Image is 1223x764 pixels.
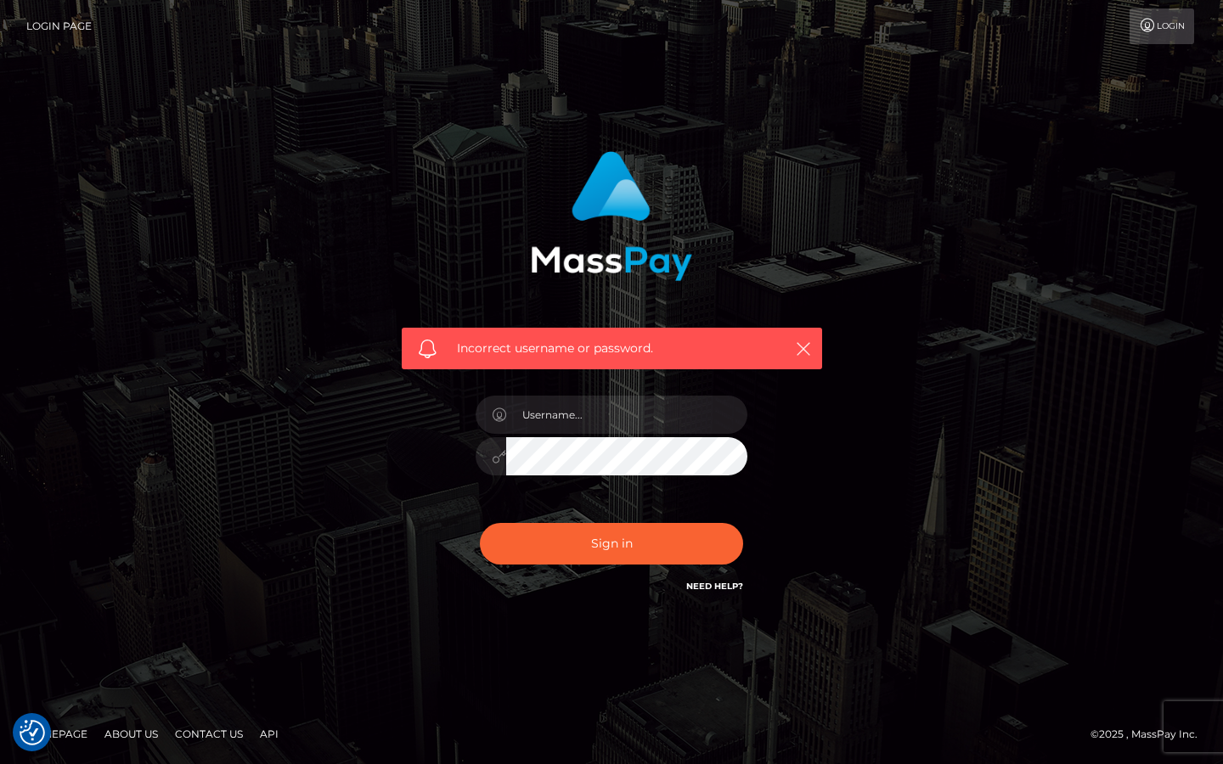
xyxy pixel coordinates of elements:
[1130,8,1194,44] a: Login
[20,720,45,745] button: Consent Preferences
[506,396,747,434] input: Username...
[26,8,92,44] a: Login Page
[686,581,743,592] a: Need Help?
[480,523,743,565] button: Sign in
[457,340,767,357] span: Incorrect username or password.
[98,721,165,747] a: About Us
[1091,725,1210,744] div: © 2025 , MassPay Inc.
[19,721,94,747] a: Homepage
[531,151,692,281] img: MassPay Login
[20,720,45,745] img: Revisit consent button
[253,721,285,747] a: API
[168,721,250,747] a: Contact Us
